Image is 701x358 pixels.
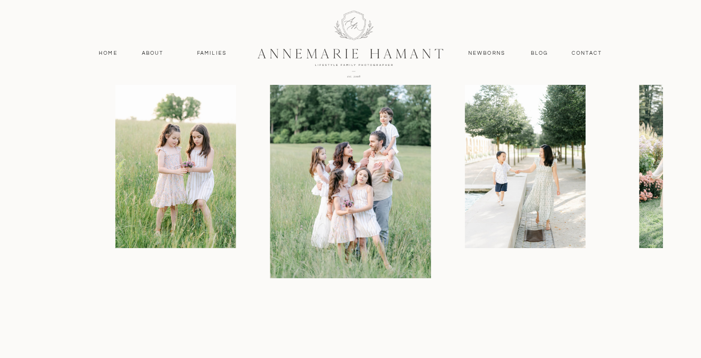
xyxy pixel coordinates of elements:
div: v 4.0.25 [26,15,45,22]
a: About [139,49,166,58]
a: contact [567,49,607,58]
a: Home [95,49,122,58]
img: logo_orange.svg [15,15,22,22]
img: tab_domain_overview_orange.svg [25,54,32,61]
div: Domain: [DOMAIN_NAME] [24,24,102,32]
img: tab_keywords_by_traffic_grey.svg [92,54,100,61]
img: website_grey.svg [15,24,22,32]
a: Newborns [465,49,509,58]
div: Domain Overview [35,55,83,61]
a: Families [191,49,233,58]
div: Keywords by Traffic [102,55,156,61]
a: Blog [529,49,550,58]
